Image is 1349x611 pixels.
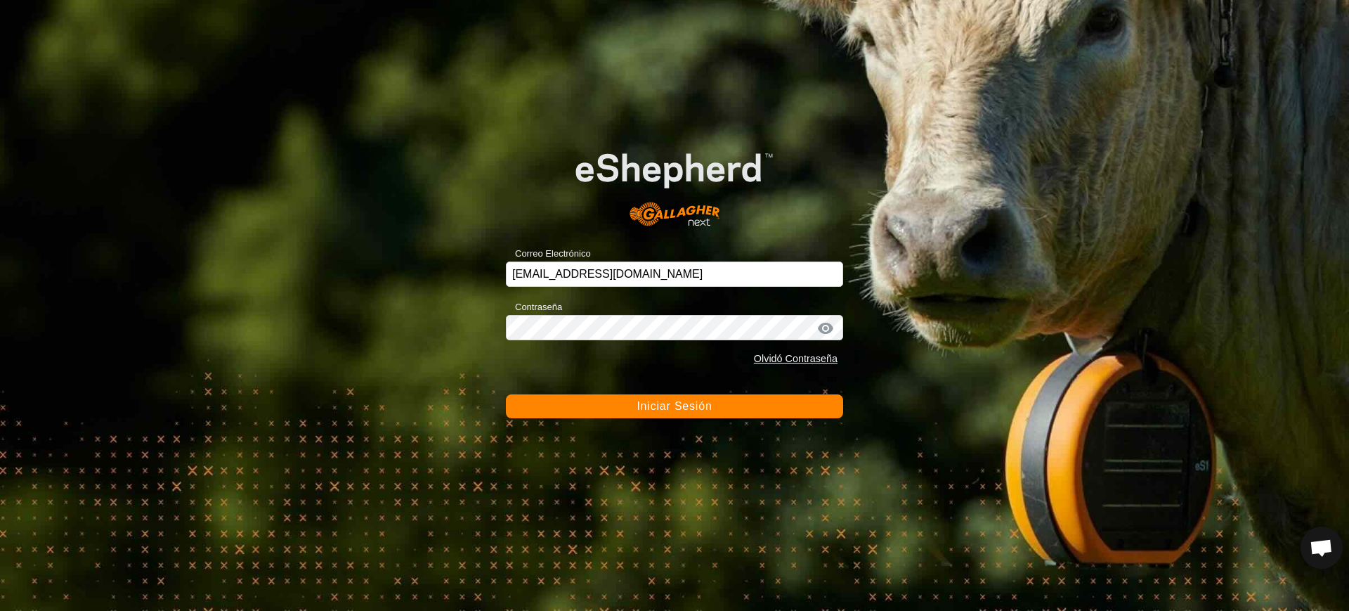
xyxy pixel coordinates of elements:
button: Iniciar Sesión [506,394,843,418]
img: Logo de eShepherd [540,125,809,240]
div: Chat abierto [1301,527,1343,569]
a: Olvidó Contraseña [754,353,838,364]
label: Contraseña [506,300,562,314]
span: Iniciar Sesión [637,400,712,412]
input: Correo Electrónico [506,262,843,287]
label: Correo Electrónico [506,247,591,261]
